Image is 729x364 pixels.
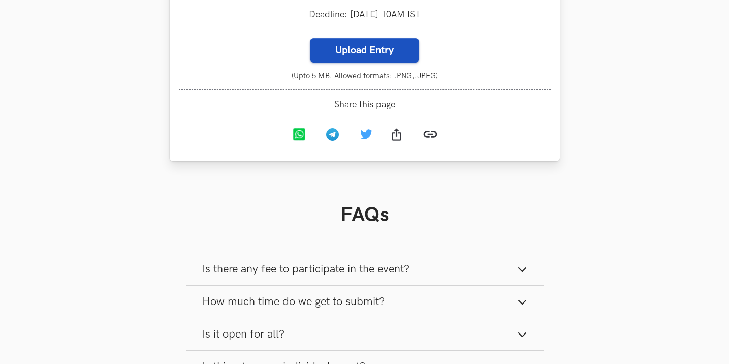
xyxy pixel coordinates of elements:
[179,99,551,110] span: Share this page
[382,120,415,151] a: Share
[310,38,419,63] label: Upload Entry
[326,128,339,141] img: Telegram
[392,128,401,141] img: Share
[186,253,544,285] button: Is there any fee to participate in the event?
[179,72,551,80] small: (Upto 5 MB. Allowed formats: .PNG,.JPEG)
[202,262,409,276] span: Is there any fee to participate in the event?
[202,295,385,309] span: How much time do we get to submit?
[293,128,305,141] img: Whatsapp
[284,120,318,151] a: Whatsapp
[186,286,544,318] button: How much time do we get to submit?
[318,120,351,151] a: Telegram
[202,327,284,341] span: Is it open for all?
[186,318,544,350] button: Is it open for all?
[415,119,446,152] a: Copy link
[186,203,544,227] h1: FAQs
